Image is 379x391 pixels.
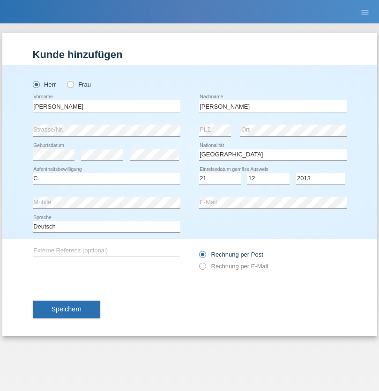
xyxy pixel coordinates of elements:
input: Herr [33,81,39,87]
input: Rechnung per Post [199,251,205,263]
a: menu [356,9,374,15]
input: Frau [67,81,73,87]
label: Herr [33,81,56,88]
label: Frau [67,81,91,88]
i: menu [360,7,370,17]
label: Rechnung per Post [199,251,263,258]
button: Speichern [33,301,100,318]
input: Rechnung per E-Mail [199,263,205,274]
h1: Kunde hinzufügen [33,49,347,60]
span: Speichern [52,305,82,313]
label: Rechnung per E-Mail [199,263,268,270]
